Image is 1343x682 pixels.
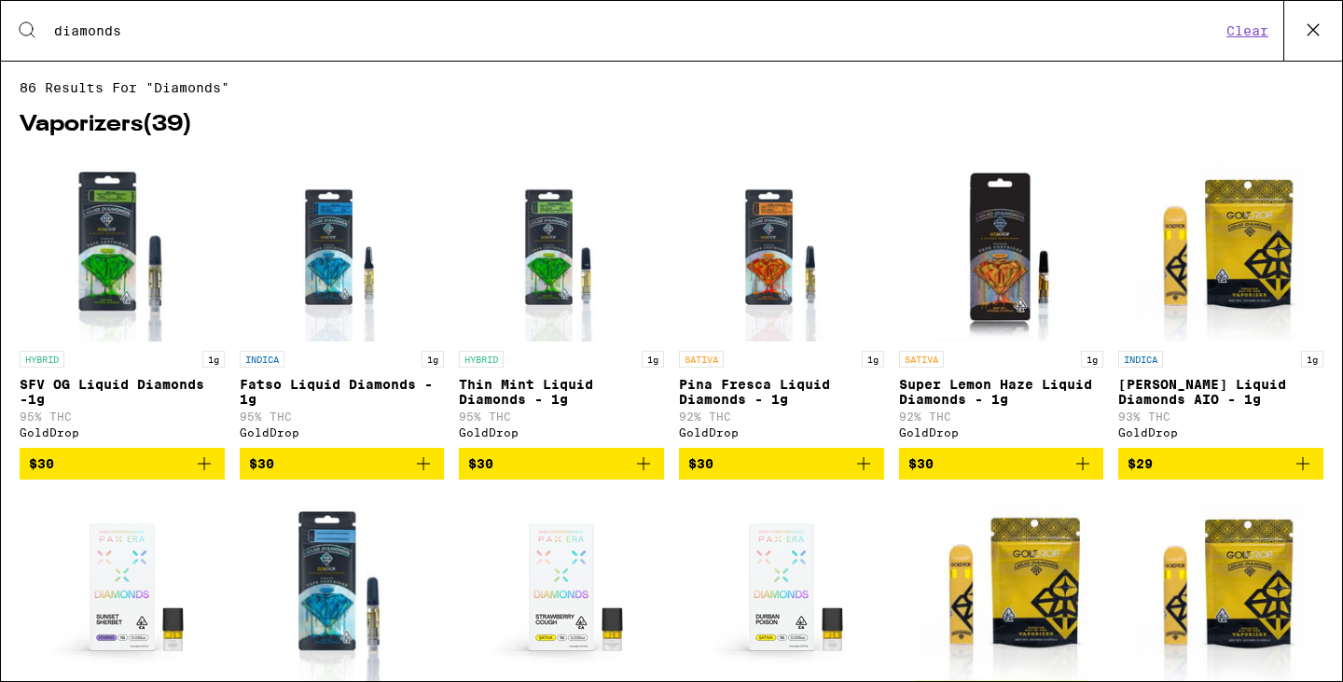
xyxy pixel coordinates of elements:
div: GoldDrop [240,426,445,438]
img: GoldDrop - Pina Fresca Liquid Diamonds - 1g [707,155,856,341]
p: 92% THC [899,411,1104,423]
span: $30 [29,456,54,471]
div: GoldDrop [1118,426,1323,438]
p: Super Lemon Haze Liquid Diamonds - 1g [899,377,1104,407]
button: Add to bag [459,448,664,480]
a: Open page for Fatso Liquid Diamonds - 1g from GoldDrop [240,155,445,448]
p: Pina Fresca Liquid Diamonds - 1g [679,377,884,407]
span: $30 [249,456,274,471]
a: Open page for Super Lemon Haze Liquid Diamonds - 1g from GoldDrop [899,155,1104,448]
p: HYBRID [20,351,64,368]
img: GoldDrop - King Louis Liquid Diamonds AIO - 1g [1135,155,1308,341]
img: GoldDrop - Super Lemon Haze Liquid Diamonds - 1g [913,155,1090,341]
p: 1g [1301,351,1323,368]
a: Open page for King Louis Liquid Diamonds AIO - 1g from GoldDrop [1118,155,1323,448]
span: $29 [1128,456,1153,471]
div: GoldDrop [679,426,884,438]
p: SATIVA [899,351,944,368]
button: Clear [1221,22,1274,39]
p: 92% THC [679,411,884,423]
img: GoldDrop - SFV OG Liquid Diamonds -1g [34,155,211,341]
p: SFV OG Liquid Diamonds -1g [20,377,225,407]
span: $30 [468,456,493,471]
input: Search for products & categories [53,22,1221,39]
img: GoldDrop - Blue Dream Liquid Diamonds AIO - 1g [916,494,1087,681]
p: Fatso Liquid Diamonds - 1g [240,377,445,407]
a: Open page for Pina Fresca Liquid Diamonds - 1g from GoldDrop [679,155,884,448]
p: 1g [422,351,444,368]
p: 1g [202,351,225,368]
p: 95% THC [20,411,225,423]
img: GoldDrop - Dosi Dos Liquid Diamonds - 1g [254,494,431,681]
span: Hi. Need any help? [11,13,134,28]
button: Add to bag [240,448,445,480]
p: 1g [642,351,664,368]
p: INDICA [240,351,284,368]
a: Open page for SFV OG Liquid Diamonds -1g from GoldDrop [20,155,225,448]
span: 86 results for "diamonds" [20,80,1323,95]
h2: Vaporizers ( 39 ) [20,114,1323,136]
p: [PERSON_NAME] Liquid Diamonds AIO - 1g [1118,377,1323,407]
div: GoldDrop [459,426,664,438]
button: Add to bag [1118,448,1323,480]
img: PAX - Pax Diamonds: Sunset Sherbet - 1g [29,494,215,681]
p: HYBRID [459,351,504,368]
p: 93% THC [1118,411,1323,423]
span: $30 [688,456,713,471]
img: GoldDrop - Fatso Liquid Diamonds - 1g [267,155,416,341]
img: GoldDrop - Grape Ape Liquid Diamonds AIO - 1g [1135,494,1308,681]
p: 95% THC [240,411,445,423]
img: PAX - Pax Diamonds: Strawberry Cough - 1g [468,494,655,681]
a: Open page for Thin Mint Liquid Diamonds - 1g from GoldDrop [459,155,664,448]
p: 1g [1081,351,1103,368]
p: Thin Mint Liquid Diamonds - 1g [459,377,664,407]
img: GoldDrop - Thin Mint Liquid Diamonds - 1g [487,155,636,341]
p: SATIVA [679,351,724,368]
p: INDICA [1118,351,1163,368]
p: 95% THC [459,411,664,423]
img: PAX - Pax Diamonds: Durban Poison - 1g [688,494,875,681]
button: Add to bag [20,448,225,480]
div: GoldDrop [899,426,1104,438]
button: Add to bag [899,448,1104,480]
span: $30 [908,456,934,471]
div: GoldDrop [20,426,225,438]
p: 1g [862,351,884,368]
button: Add to bag [679,448,884,480]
